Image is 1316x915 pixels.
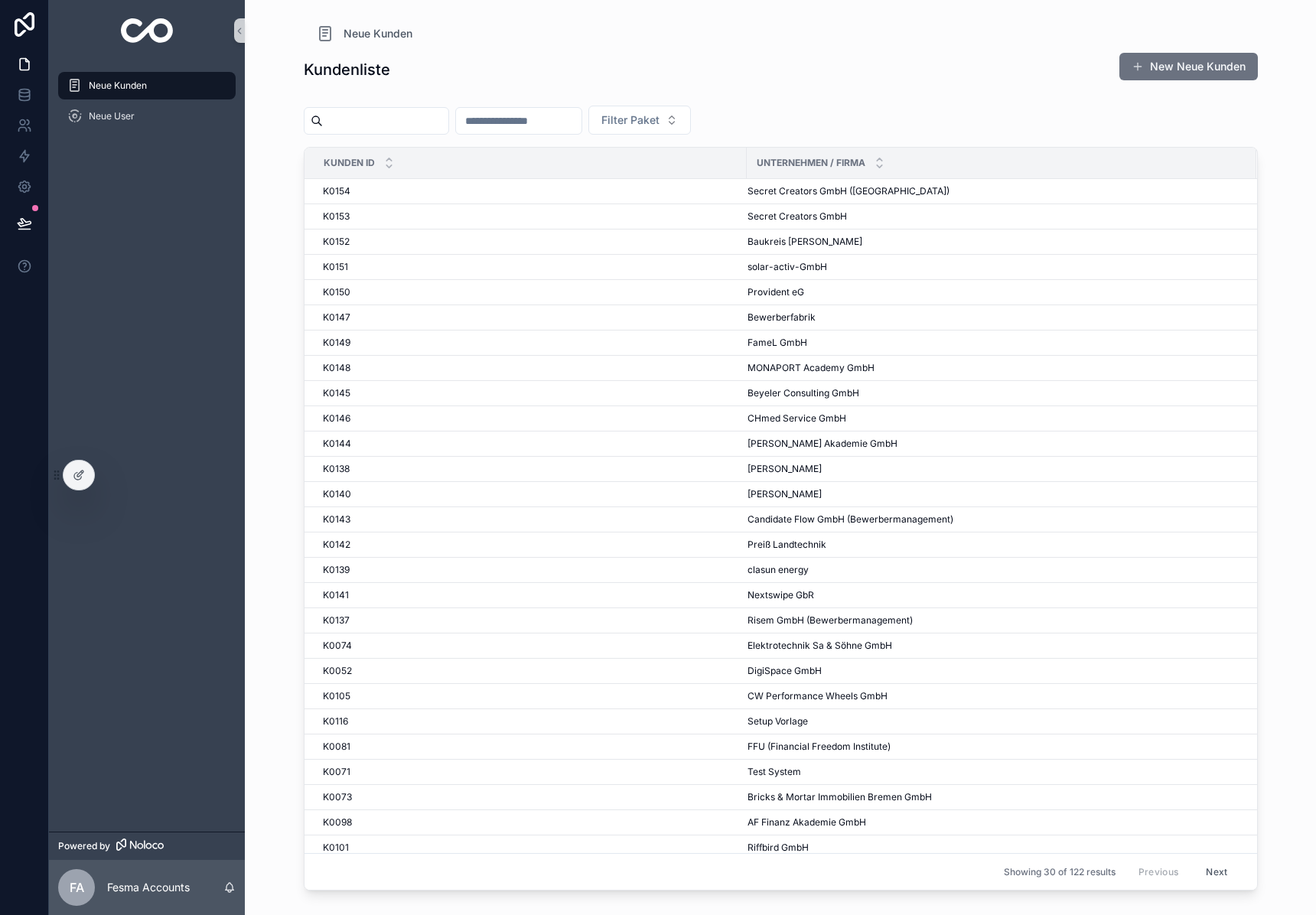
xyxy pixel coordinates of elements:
[323,766,738,778] a: K0071
[323,513,738,526] a: K0143
[323,614,350,627] span: K0137
[748,311,816,324] span: Bewerberfabrik
[323,564,738,576] a: K0139
[748,185,950,197] span: Secret Creators GmbH ([GEOGRAPHIC_DATA])
[58,103,236,130] a: Neue User
[748,236,862,248] span: Baukreis [PERSON_NAME]
[323,690,738,702] a: K0105
[121,18,174,43] img: App logo
[323,210,738,223] a: K0153
[601,112,660,128] span: Filter Paket
[748,210,847,223] span: Secret Creators GmbH
[323,791,352,803] span: K0073
[748,564,809,576] span: clasun energy
[748,665,1238,677] a: DigiSpace GmbH
[323,261,738,273] a: K0151
[304,59,390,80] h1: Kundenliste
[323,513,350,526] span: K0143
[1119,53,1258,80] a: New Neue Kunden
[748,438,1238,450] a: [PERSON_NAME] Akademie GmbH
[323,488,351,500] span: K0140
[323,665,738,677] a: K0052
[323,210,350,223] span: K0153
[323,387,350,399] span: K0145
[748,539,826,551] span: Preiß Landtechnik
[323,766,350,778] span: K0071
[323,412,350,425] span: K0146
[1004,866,1116,878] span: Showing 30 of 122 results
[323,337,350,349] span: K0149
[748,337,1238,349] a: FameL GmbH
[323,741,350,753] span: K0081
[323,185,738,197] a: K0154
[323,741,738,753] a: K0081
[748,640,892,652] span: Elektrotechnik Sa & Söhne GmbH
[748,741,1238,753] a: FFU (Financial Freedom Institute)
[748,362,1238,374] a: MONAPORT Academy GmbH
[323,842,738,854] a: K0101
[323,589,738,601] a: K0141
[323,539,350,551] span: K0142
[323,463,738,475] a: K0138
[748,362,875,374] span: MONAPORT Academy GmbH
[323,640,738,652] a: K0074
[323,791,738,803] a: K0073
[748,438,897,450] span: [PERSON_NAME] Akademie GmbH
[748,791,932,803] span: Bricks & Mortar Immobilien Bremen GmbH
[323,362,350,374] span: K0148
[748,614,913,627] span: Risem GmbH (Bewerbermanagement)
[58,840,110,852] span: Powered by
[49,61,245,150] div: scrollable content
[323,412,738,425] a: K0146
[323,185,350,197] span: K0154
[748,412,1238,425] a: CHmed Service GmbH
[748,842,1238,854] a: Riffbird GmbH
[323,816,738,829] a: K0098
[323,286,350,298] span: K0150
[324,157,375,169] span: Kunden ID
[748,539,1238,551] a: Preiß Landtechnik
[748,261,1238,273] a: solar-activ-GmbH
[748,665,822,677] span: DigiSpace GmbH
[323,488,738,500] a: K0140
[748,564,1238,576] a: clasun energy
[323,362,738,374] a: K0148
[323,690,350,702] span: K0105
[748,816,1238,829] a: AF Finanz Akademie GmbH
[1195,860,1238,884] button: Next
[323,614,738,627] a: K0137
[748,715,1238,728] a: Setup Vorlage
[323,715,348,728] span: K0116
[323,539,738,551] a: K0142
[748,185,1238,197] a: Secret Creators GmbH ([GEOGRAPHIC_DATA])
[748,387,1238,399] a: Beyeler Consulting GmbH
[748,286,1238,298] a: Provident eG
[323,665,352,677] span: K0052
[748,261,827,273] span: solar-activ-GmbH
[323,438,351,450] span: K0144
[748,791,1238,803] a: Bricks & Mortar Immobilien Bremen GmbH
[323,640,352,652] span: K0074
[588,106,691,135] button: Select Button
[323,438,738,450] a: K0144
[748,589,814,601] span: Nextswipe GbR
[748,513,953,526] span: Candidate Flow GmbH (Bewerbermanagement)
[323,387,738,399] a: K0145
[323,589,349,601] span: K0141
[323,236,350,248] span: K0152
[748,766,801,778] span: Test System
[323,236,738,248] a: K0152
[89,80,147,92] span: Neue Kunden
[323,564,350,576] span: K0139
[748,816,866,829] span: AF Finanz Akademie GmbH
[316,24,412,43] a: Neue Kunden
[757,157,865,169] span: Unternehmen / Firma
[748,741,891,753] span: FFU (Financial Freedom Institute)
[323,286,738,298] a: K0150
[70,878,84,897] span: FA
[748,488,822,500] span: [PERSON_NAME]
[748,766,1238,778] a: Test System
[748,463,822,475] span: [PERSON_NAME]
[748,236,1238,248] a: Baukreis [PERSON_NAME]
[89,110,135,122] span: Neue User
